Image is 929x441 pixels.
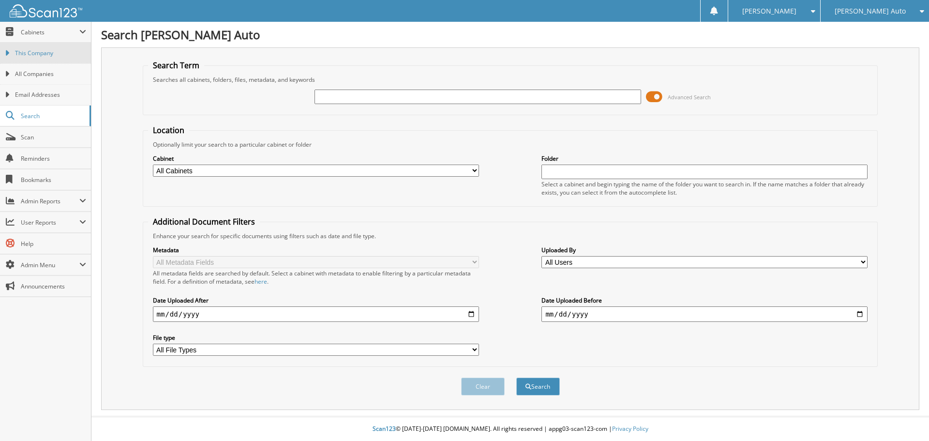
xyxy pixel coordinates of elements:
[461,378,505,395] button: Clear
[148,216,260,227] legend: Additional Document Filters
[516,378,560,395] button: Search
[541,246,868,254] label: Uploaded By
[153,334,479,342] label: File type
[153,154,479,163] label: Cabinet
[21,261,79,269] span: Admin Menu
[373,425,396,433] span: Scan123
[91,417,929,441] div: © [DATE]-[DATE] [DOMAIN_NAME]. All rights reserved | appg03-scan123-com |
[881,395,929,441] iframe: Chat Widget
[21,133,86,141] span: Scan
[21,197,79,205] span: Admin Reports
[21,282,86,290] span: Announcements
[15,49,86,58] span: This Company
[21,154,86,163] span: Reminders
[21,240,86,248] span: Help
[612,425,648,433] a: Privacy Policy
[101,27,919,43] h1: Search [PERSON_NAME] Auto
[148,125,189,136] legend: Location
[148,140,873,149] div: Optionally limit your search to a particular cabinet or folder
[21,218,79,227] span: User Reports
[148,60,204,71] legend: Search Term
[742,8,796,14] span: [PERSON_NAME]
[21,112,85,120] span: Search
[153,269,479,286] div: All metadata fields are searched by default. Select a cabinet with metadata to enable filtering b...
[10,4,82,17] img: scan123-logo-white.svg
[668,93,711,101] span: Advanced Search
[541,154,868,163] label: Folder
[255,277,267,286] a: here
[21,28,79,36] span: Cabinets
[21,176,86,184] span: Bookmarks
[148,232,873,240] div: Enhance your search for specific documents using filters such as date and file type.
[153,296,479,304] label: Date Uploaded After
[15,91,86,99] span: Email Addresses
[541,296,868,304] label: Date Uploaded Before
[148,76,873,84] div: Searches all cabinets, folders, files, metadata, and keywords
[153,306,479,322] input: start
[541,306,868,322] input: end
[835,8,906,14] span: [PERSON_NAME] Auto
[15,70,86,78] span: All Companies
[541,180,868,197] div: Select a cabinet and begin typing the name of the folder you want to search in. If the name match...
[153,246,479,254] label: Metadata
